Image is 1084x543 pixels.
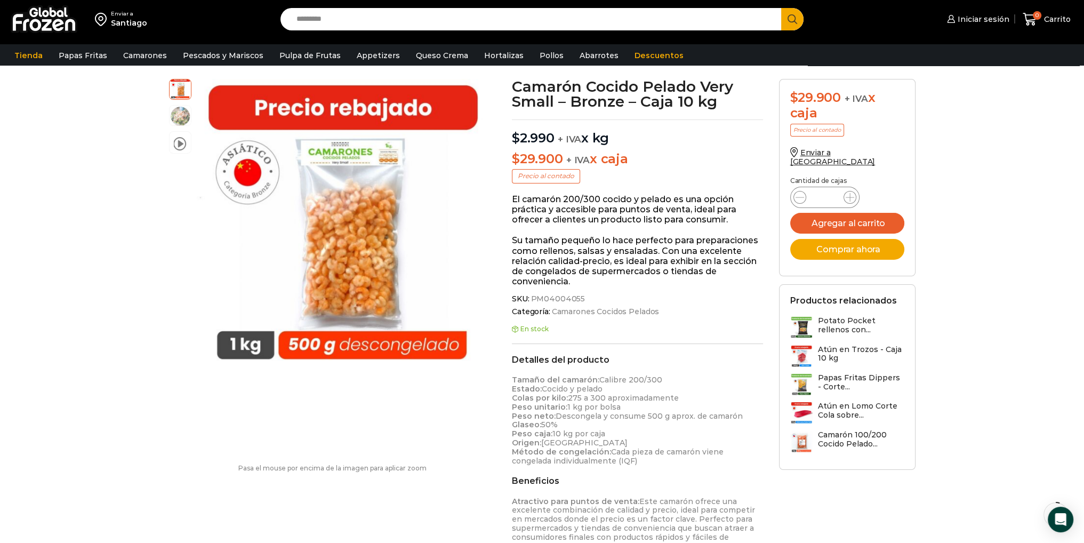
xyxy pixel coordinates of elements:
a: Pulpa de Frutas [274,45,346,66]
p: Cantidad de cajas [790,177,904,185]
span: PM04004055 [529,294,585,304]
div: Santiago [111,18,147,28]
a: Tienda [9,45,48,66]
strong: Tamaño del camarón: [512,375,599,385]
a: Atún en Lomo Corte Cola sobre... [790,402,904,425]
h3: Camarón 100/200 Cocido Pelado... [818,430,904,449]
p: Su tamaño pequeño lo hace perfecto para preparaciones como rellenos, salsas y ensaladas. Con una ... [512,235,763,286]
p: Precio al contado [790,124,844,137]
div: x caja [790,90,904,121]
a: Papas Fritas [53,45,113,66]
button: Search button [781,8,804,30]
bdi: 2.990 [512,130,555,146]
img: address-field-icon.svg [95,10,111,28]
span: 0 [1033,11,1041,20]
a: Camarón 100/200 Cocido Pelado... [790,430,904,453]
strong: Origen: [512,438,541,448]
bdi: 29.900 [790,90,841,105]
div: 1 / 3 [197,79,489,372]
span: + IVA [845,93,868,104]
strong: Peso unitario: [512,402,567,412]
h3: Potato Pocket rellenos con... [818,316,904,334]
span: SKU: [512,294,763,304]
button: Agregar al carrito [790,213,904,234]
a: Atún en Trozos - Caja 10 kg [790,345,904,368]
button: Comprar ahora [790,239,904,260]
span: $ [512,130,520,146]
a: Queso Crema [411,45,473,66]
a: Potato Pocket rellenos con... [790,316,904,339]
img: very small [197,79,489,372]
span: $ [790,90,798,105]
p: El camarón 200/300 cocido y pelado es una opción práctica y accesible para puntos de venta, ideal... [512,194,763,225]
input: Product quantity [815,190,835,205]
span: very-small [170,106,191,127]
a: Pollos [534,45,569,66]
strong: Colas por kilo: [512,393,568,403]
p: Precio al contado [512,169,580,183]
div: Enviar a [111,10,147,18]
p: x caja [512,151,763,167]
h3: Atún en Trozos - Caja 10 kg [818,345,904,363]
span: Iniciar sesión [955,14,1009,25]
span: + IVA [566,155,590,165]
a: Iniciar sesión [944,9,1009,30]
h3: Atún en Lomo Corte Cola sobre... [818,402,904,420]
h2: Beneficios [512,476,763,486]
a: Descuentos [629,45,689,66]
span: + IVA [558,134,581,145]
a: Pescados y Mariscos [178,45,269,66]
strong: Glaseo: [512,420,541,429]
p: Calibre 200/300 Cocido y pelado 275 a 300 aproximadamente 1 kg por bolsa Descongela y consume 500... [512,376,763,465]
p: x kg [512,119,763,146]
strong: Método de congelación: [512,447,611,457]
a: Appetizers [351,45,405,66]
a: Abarrotes [574,45,624,66]
span: Carrito [1041,14,1071,25]
a: Hortalizas [479,45,529,66]
div: Open Intercom Messenger [1048,507,1073,532]
strong: Estado: [512,384,542,394]
h2: Productos relacionados [790,296,897,306]
span: $ [512,151,520,166]
h2: Detalles del producto [512,355,763,365]
bdi: 29.900 [512,151,563,166]
span: Categoría: [512,307,763,316]
p: En stock [512,325,763,333]
strong: Peso neto: [512,411,556,421]
p: Pasa el mouse por encima de la imagen para aplicar zoom [169,465,496,472]
strong: Peso caja: [512,429,552,438]
h1: Camarón Cocido Pelado Very Small – Bronze – Caja 10 kg [512,79,763,109]
a: Camarones [118,45,172,66]
strong: Atractivo para puntos de venta: [512,497,639,506]
a: Camarones Cocidos Pelados [550,307,660,316]
a: Papas Fritas Dippers - Corte... [790,373,904,396]
a: Enviar a [GEOGRAPHIC_DATA] [790,148,876,166]
h3: Papas Fritas Dippers - Corte... [818,373,904,392]
a: 0 Carrito [1020,7,1073,32]
span: very small [170,78,191,99]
